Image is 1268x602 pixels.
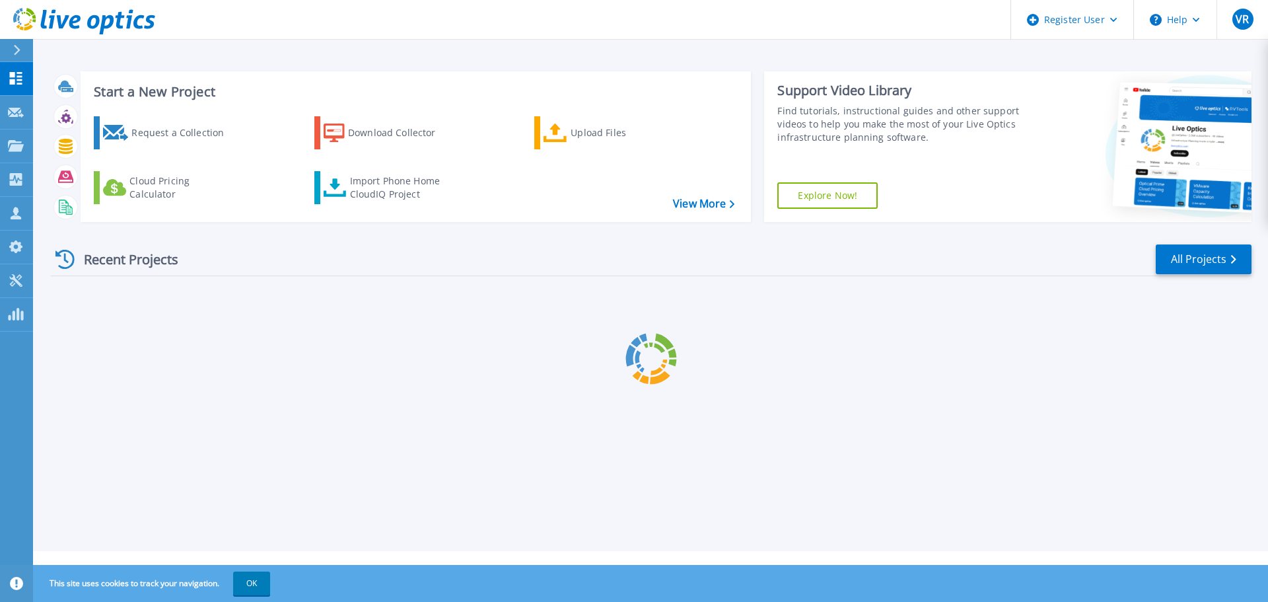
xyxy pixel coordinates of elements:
[350,174,453,201] div: Import Phone Home CloudIQ Project
[777,182,878,209] a: Explore Now!
[94,171,241,204] a: Cloud Pricing Calculator
[673,198,734,210] a: View More
[129,174,235,201] div: Cloud Pricing Calculator
[348,120,454,146] div: Download Collector
[94,116,241,149] a: Request a Collection
[233,572,270,595] button: OK
[571,120,676,146] div: Upload Files
[777,104,1026,144] div: Find tutorials, instructional guides and other support videos to help you make the most of your L...
[94,85,734,99] h3: Start a New Project
[131,120,237,146] div: Request a Collection
[777,82,1026,99] div: Support Video Library
[51,243,196,276] div: Recent Projects
[534,116,682,149] a: Upload Files
[1156,245,1251,274] a: All Projects
[314,116,462,149] a: Download Collector
[1236,14,1249,24] span: VR
[36,572,270,595] span: This site uses cookies to track your navigation.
